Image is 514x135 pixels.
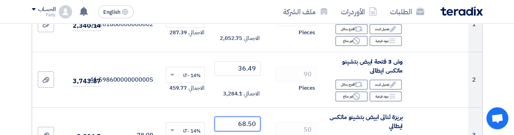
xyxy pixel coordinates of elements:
[335,91,368,102] div: غير متاح
[369,24,402,34] div: تعديل البند
[32,13,56,17] div: Fady
[189,29,204,37] span: الاجمالي
[103,9,120,15] span: English
[299,29,315,37] span: Pieces
[244,34,259,42] span: الاجمالي
[384,2,431,21] a: الطلبات
[369,80,402,90] div: تعديل البند
[275,67,316,82] input: RFQ_STEP1.ITEMS.2.AMOUNT_TITLE
[169,29,187,37] span: 287.39
[215,61,260,76] input: أدخل سعر الوحدة
[369,36,402,46] div: بنود فرعية
[220,34,242,42] span: 2,052.75
[215,117,260,131] input: أدخل سعر الوحدة
[107,52,159,107] td: 41.598600000000005
[335,24,368,34] div: اقترح بدائل
[223,90,242,98] span: 3,284.1
[468,52,482,107] td: 2
[73,21,101,31] span: 2,340.14
[277,2,334,21] a: ملف الشركة
[38,6,56,13] div: الحساب
[189,84,204,92] span: الاجمالي
[166,67,205,83] ng-select: VAT
[440,7,483,16] img: Teradix logo
[98,5,134,18] button: English
[335,36,368,46] div: غير متاح
[330,113,403,131] span: بريزة ثنائى ابيض بتشينو ماتكس ايطالي
[369,91,402,102] div: بنود فرعية
[169,84,187,92] span: 459.77
[334,2,384,21] a: الأوردرات
[299,84,315,92] span: Pieces
[73,76,101,86] span: 3,743.87
[486,107,508,129] div: Open chat
[335,80,368,90] div: اقترح بدائل
[342,57,403,75] span: وش 3 فتحة ابيض بتشينو ماتكس ايطالى
[244,90,259,98] span: الاجمالي
[59,5,72,18] img: profile_test.png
